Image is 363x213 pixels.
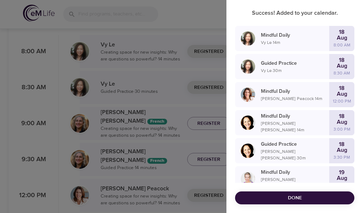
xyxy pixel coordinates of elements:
[261,169,329,176] p: Mindful Daily
[261,39,329,46] p: Vy Le · 14 m
[261,141,329,148] p: Guided Practice
[241,115,255,130] img: Laurie_Weisman-min.jpg
[339,169,345,175] p: 19
[333,182,351,189] p: 12:00 PM
[261,148,329,161] p: [PERSON_NAME] [PERSON_NAME] · 30 m
[334,42,350,48] p: 8:00 AM
[337,35,347,41] p: Aug
[339,85,345,91] p: 18
[333,98,351,104] p: 12:00 PM
[339,141,345,147] p: 18
[261,67,329,74] p: Vy Le · 30 m
[241,59,255,74] img: vy-profile-good-3.jpg
[334,154,350,160] p: 3:30 PM
[339,57,345,63] p: 18
[261,32,329,39] p: Mindful Daily
[337,119,347,125] p: Aug
[261,60,329,67] p: Guided Practice
[339,29,345,35] p: 18
[261,176,329,189] p: [PERSON_NAME] [PERSON_NAME] · 14 m
[241,144,255,158] img: Laurie_Weisman-min.jpg
[339,113,345,119] p: 18
[241,194,349,203] span: Done
[235,9,354,17] p: Success! Added to your calendar.
[334,126,350,132] p: 3:00 PM
[241,172,255,186] img: kellyb.jpg
[261,120,329,133] p: [PERSON_NAME] [PERSON_NAME] · 14 m
[261,88,329,95] p: Mindful Daily
[241,87,255,102] img: Susan_Peacock-min.jpg
[337,147,347,153] p: Aug
[334,70,350,76] p: 8:30 AM
[241,31,255,46] img: vy-profile-good-3.jpg
[337,91,347,97] p: Aug
[261,95,329,102] p: [PERSON_NAME] Peacock · 14 m
[337,63,347,69] p: Aug
[235,191,354,205] button: Done
[261,113,329,120] p: Mindful Daily
[337,175,347,181] p: Aug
